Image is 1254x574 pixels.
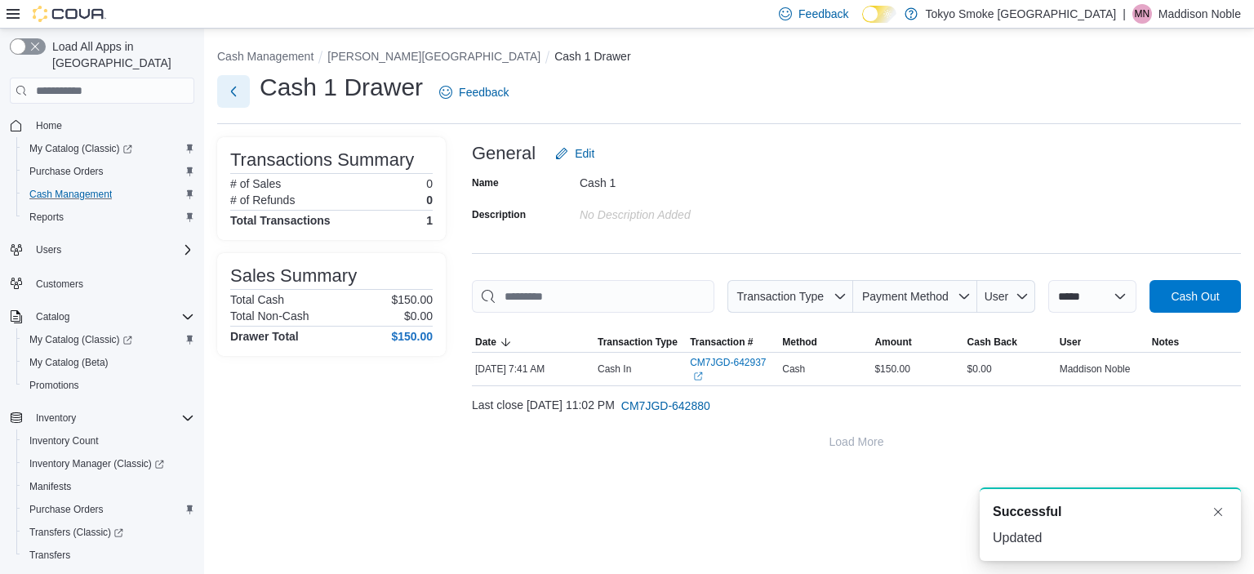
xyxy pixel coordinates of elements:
[29,356,109,369] span: My Catalog (Beta)
[16,475,201,498] button: Manifests
[29,142,132,155] span: My Catalog (Classic)
[23,545,194,565] span: Transfers
[29,408,82,428] button: Inventory
[1060,336,1082,349] span: User
[29,211,64,224] span: Reports
[23,185,118,204] a: Cash Management
[693,372,703,381] svg: External link
[36,243,61,256] span: Users
[230,330,299,343] h4: Drawer Total
[29,240,194,260] span: Users
[16,429,201,452] button: Inventory Count
[230,150,414,170] h3: Transactions Summary
[727,280,853,313] button: Transaction Type
[964,332,1056,352] button: Cash Back
[23,207,194,227] span: Reports
[964,359,1056,379] div: $0.00
[993,502,1061,522] span: Successful
[426,214,433,227] h4: 1
[23,162,194,181] span: Purchase Orders
[230,309,309,323] h6: Total Non-Cash
[874,363,909,376] span: $150.00
[23,353,115,372] a: My Catalog (Beta)
[977,280,1035,313] button: User
[23,477,194,496] span: Manifests
[782,336,817,349] span: Method
[798,6,848,22] span: Feedback
[23,500,194,519] span: Purchase Orders
[594,332,687,352] button: Transaction Type
[615,389,717,422] button: CM7JGD-642880
[230,194,295,207] h6: # of Refunds
[23,330,194,349] span: My Catalog (Classic)
[29,240,68,260] button: Users
[16,206,201,229] button: Reports
[554,50,630,63] button: Cash 1 Drawer
[433,76,515,109] a: Feedback
[1208,502,1228,522] button: Dismiss toast
[874,336,911,349] span: Amount
[29,333,132,346] span: My Catalog (Classic)
[29,274,90,294] a: Customers
[926,4,1117,24] p: Tokyo Smoke [GEOGRAPHIC_DATA]
[3,305,201,328] button: Catalog
[23,454,171,474] a: Inventory Manager (Classic)
[23,353,194,372] span: My Catalog (Beta)
[690,336,753,349] span: Transaction #
[16,137,201,160] a: My Catalog (Classic)
[1056,332,1149,352] button: User
[23,477,78,496] a: Manifests
[391,330,433,343] h4: $150.00
[29,116,69,136] a: Home
[16,521,201,544] a: Transfers (Classic)
[16,544,201,567] button: Transfers
[29,188,112,201] span: Cash Management
[472,332,594,352] button: Date
[993,528,1228,548] div: Updated
[598,363,631,376] p: Cash In
[575,145,594,162] span: Edit
[598,336,678,349] span: Transaction Type
[404,309,433,323] p: $0.00
[29,503,104,516] span: Purchase Orders
[391,293,433,306] p: $150.00
[23,207,70,227] a: Reports
[871,332,963,352] button: Amount
[580,202,798,221] div: No Description added
[985,290,1009,303] span: User
[29,307,194,327] span: Catalog
[16,160,201,183] button: Purchase Orders
[853,280,977,313] button: Payment Method
[23,376,86,395] a: Promotions
[29,457,164,470] span: Inventory Manager (Classic)
[29,115,194,136] span: Home
[736,290,824,303] span: Transaction Type
[426,177,433,190] p: 0
[46,38,194,71] span: Load All Apps in [GEOGRAPHIC_DATA]
[1149,280,1241,313] button: Cash Out
[29,165,104,178] span: Purchase Orders
[23,431,105,451] a: Inventory Count
[23,500,110,519] a: Purchase Orders
[230,266,357,286] h3: Sales Summary
[1149,332,1241,352] button: Notes
[16,452,201,475] a: Inventory Manager (Classic)
[33,6,106,22] img: Cova
[217,75,250,108] button: Next
[23,139,194,158] span: My Catalog (Classic)
[1123,4,1126,24] p: |
[23,162,110,181] a: Purchase Orders
[230,177,281,190] h6: # of Sales
[862,23,863,24] span: Dark Mode
[1158,4,1241,24] p: Maddison Noble
[3,407,201,429] button: Inventory
[472,359,594,379] div: [DATE] 7:41 AM
[475,336,496,349] span: Date
[1060,363,1131,376] span: Maddison Noble
[472,425,1241,458] button: Load More
[16,183,201,206] button: Cash Management
[472,144,536,163] h3: General
[549,137,601,170] button: Edit
[29,307,76,327] button: Catalog
[16,374,201,397] button: Promotions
